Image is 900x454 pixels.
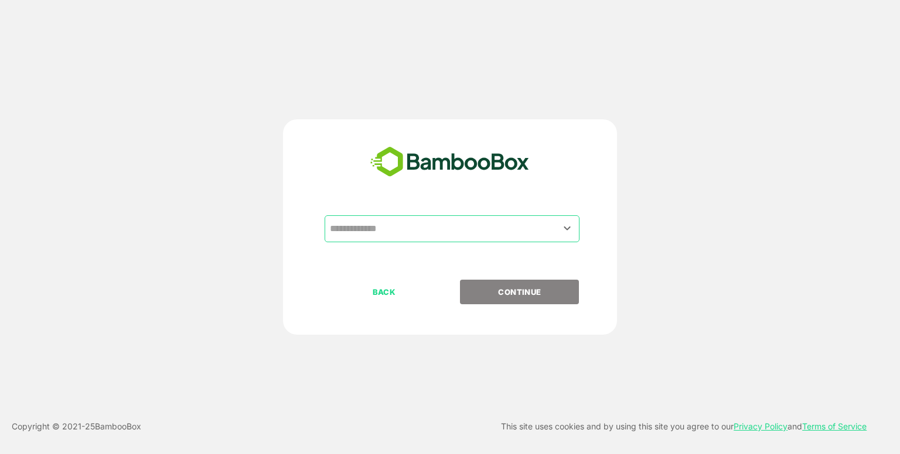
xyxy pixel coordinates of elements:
[734,421,787,431] a: Privacy Policy
[364,143,536,181] img: bamboobox
[326,286,443,298] p: BACK
[802,421,867,431] a: Terms of Service
[325,280,444,304] button: BACK
[501,419,867,434] p: This site uses cookies and by using this site you agree to our and
[12,419,141,434] p: Copyright © 2021- 25 BambooBox
[560,221,575,236] button: Open
[460,280,579,304] button: CONTINUE
[461,286,578,298] p: CONTINUE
